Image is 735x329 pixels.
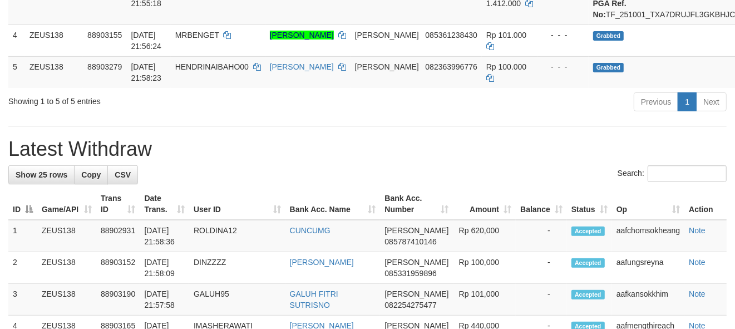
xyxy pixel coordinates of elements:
[384,258,448,267] span: [PERSON_NAME]
[140,284,189,316] td: [DATE] 21:57:58
[37,284,96,316] td: ZEUS138
[25,24,83,56] td: ZEUS138
[8,252,37,284] td: 2
[96,252,140,284] td: 88903152
[175,31,219,40] span: MRBENGET
[684,188,727,220] th: Action
[689,258,706,267] a: Note
[8,56,25,88] td: 5
[542,61,584,72] div: - - -
[384,301,436,310] span: Copy 082254275477 to clipboard
[571,227,605,236] span: Accepted
[16,170,67,179] span: Show 25 rows
[140,188,189,220] th: Date Trans.: activate to sort column ascending
[285,188,381,220] th: Bank Acc. Name: activate to sort column ascending
[453,188,516,220] th: Amount: activate to sort column ascending
[612,284,684,316] td: aafkansokkhim
[87,31,122,40] span: 88903155
[453,252,516,284] td: Rp 100,000
[74,165,108,184] a: Copy
[516,188,567,220] th: Balance: activate to sort column ascending
[270,62,334,71] a: [PERSON_NAME]
[8,220,37,252] td: 1
[384,237,436,246] span: Copy 085787410146 to clipboard
[425,62,477,71] span: Copy 082363996776 to clipboard
[290,226,330,235] a: CUNCUMG
[189,252,285,284] td: DINZZZZ
[96,220,140,252] td: 88902931
[96,188,140,220] th: Trans ID: activate to sort column ascending
[175,62,249,71] span: HENDRINAIBAHO00
[270,31,334,40] a: [PERSON_NAME]
[380,188,453,220] th: Bank Acc. Number: activate to sort column ascending
[37,220,96,252] td: ZEUS138
[189,284,285,316] td: GALUH95
[696,92,727,111] a: Next
[516,220,567,252] td: -
[189,220,285,252] td: ROLDINA12
[37,252,96,284] td: ZEUS138
[593,63,624,72] span: Grabbed
[571,290,605,299] span: Accepted
[425,31,477,40] span: Copy 085361238430 to clipboard
[593,31,624,41] span: Grabbed
[486,62,526,71] span: Rp 100.000
[290,258,354,267] a: [PERSON_NAME]
[516,252,567,284] td: -
[96,284,140,316] td: 88903190
[115,170,131,179] span: CSV
[689,226,706,235] a: Note
[648,165,727,182] input: Search:
[25,56,83,88] td: ZEUS138
[87,62,122,71] span: 88903279
[8,284,37,316] td: 3
[81,170,101,179] span: Copy
[689,289,706,298] a: Note
[140,220,189,252] td: [DATE] 21:58:36
[355,62,419,71] span: [PERSON_NAME]
[355,31,419,40] span: [PERSON_NAME]
[486,31,526,40] span: Rp 101.000
[384,289,448,298] span: [PERSON_NAME]
[612,252,684,284] td: aafungsreyna
[542,30,584,41] div: - - -
[8,138,727,160] h1: Latest Withdraw
[634,92,678,111] a: Previous
[290,289,338,310] a: GALUH FITRI SUTRISNO
[8,24,25,56] td: 4
[189,188,285,220] th: User ID: activate to sort column ascending
[140,252,189,284] td: [DATE] 21:58:09
[453,220,516,252] td: Rp 620,000
[37,188,96,220] th: Game/API: activate to sort column ascending
[8,165,75,184] a: Show 25 rows
[131,62,161,82] span: [DATE] 21:58:23
[384,269,436,278] span: Copy 085331959896 to clipboard
[8,91,298,107] div: Showing 1 to 5 of 5 entries
[131,31,161,51] span: [DATE] 21:56:24
[107,165,138,184] a: CSV
[612,188,684,220] th: Op: activate to sort column ascending
[571,258,605,268] span: Accepted
[678,92,697,111] a: 1
[516,284,567,316] td: -
[384,226,448,235] span: [PERSON_NAME]
[453,284,516,316] td: Rp 101,000
[618,165,727,182] label: Search:
[567,188,612,220] th: Status: activate to sort column ascending
[612,220,684,252] td: aafchomsokheang
[8,188,37,220] th: ID: activate to sort column descending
